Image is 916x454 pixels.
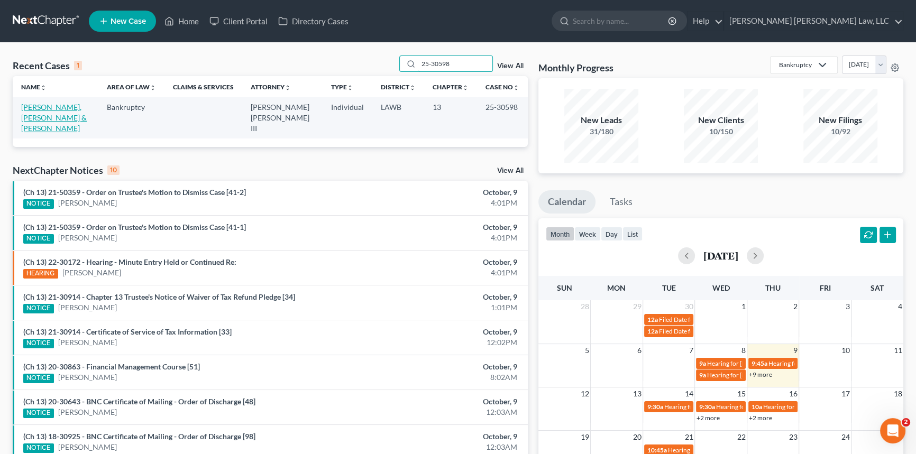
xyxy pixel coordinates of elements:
span: Hearing for [PERSON_NAME] [707,359,790,367]
div: 4:01PM [360,233,517,243]
a: [PERSON_NAME] [58,198,117,208]
h2: [DATE] [703,250,738,261]
span: 12 [580,387,590,400]
a: Attorneyunfold_more [251,83,291,91]
span: 9:30a [699,403,715,411]
span: 9:45a [752,359,767,367]
span: 9a [699,371,706,379]
a: Area of Lawunfold_more [107,83,156,91]
td: Bankruptcy [98,97,164,138]
span: 9 [792,344,799,357]
div: 12:03AM [360,407,517,418]
div: NOTICE [23,374,54,383]
div: NOTICE [23,409,54,418]
a: [PERSON_NAME] [58,407,117,418]
a: [PERSON_NAME] [58,337,117,348]
div: NOTICE [23,199,54,209]
span: New Case [111,17,146,25]
button: day [601,227,622,241]
span: 4 [897,300,903,313]
a: Districtunfold_more [381,83,416,91]
div: NextChapter Notices [13,164,120,177]
a: View All [497,167,524,174]
div: Recent Cases [13,59,82,72]
span: Hearing for [US_STATE] Safety Association of Timbermen - Self I [664,403,838,411]
span: 15 [736,387,747,400]
a: (Ch 13) 21-50359 - Order on Trustee's Motion to Dismiss Case [41-2] [23,188,246,197]
span: 9a [699,359,706,367]
span: 28 [580,300,590,313]
span: Filed Date for [PERSON_NAME] [659,316,747,323]
button: list [622,227,643,241]
div: October, 9 [360,362,517,372]
a: [PERSON_NAME] [62,267,121,278]
td: [PERSON_NAME] [PERSON_NAME] III [242,97,323,138]
span: 29 [632,300,643,313]
span: 11 [893,344,903,357]
input: Search by name... [573,11,670,31]
i: unfold_more [513,85,519,91]
a: +2 more [749,414,772,422]
span: Sat [871,283,884,292]
a: Tasks [600,190,642,214]
div: October, 9 [360,257,517,267]
button: month [546,227,574,241]
span: Wed [712,283,729,292]
span: 12a [647,327,658,335]
i: unfold_more [285,85,291,91]
div: 31/180 [564,126,638,137]
span: Hearing for [PERSON_NAME] [668,446,750,454]
div: October, 9 [360,187,517,198]
div: 12:02PM [360,337,517,348]
div: New Filings [803,114,877,126]
div: October, 9 [360,292,517,302]
span: 22 [736,431,747,443]
a: Directory Cases [273,12,354,31]
a: Case Nounfold_more [486,83,519,91]
div: October, 9 [360,431,517,442]
div: 10 [107,165,120,175]
span: 19 [580,431,590,443]
div: 4:01PM [360,267,517,278]
a: +2 more [697,414,720,422]
span: 20 [632,431,643,443]
th: Claims & Services [164,76,242,97]
span: Filed Date for [PERSON_NAME] [659,327,747,335]
i: unfold_more [40,85,47,91]
span: 10:45a [647,446,667,454]
span: 2 [792,300,799,313]
span: 8 [740,344,747,357]
a: Nameunfold_more [21,83,47,91]
span: 30 [684,300,694,313]
div: 1:01PM [360,302,517,313]
i: unfold_more [462,85,469,91]
span: 6 [636,344,643,357]
div: HEARING [23,269,58,279]
i: unfold_more [347,85,353,91]
a: Calendar [538,190,596,214]
a: View All [497,62,524,70]
span: 2 [902,418,910,427]
div: October, 9 [360,327,517,337]
td: 13 [424,97,477,138]
span: 21 [684,431,694,443]
a: (Ch 13) 21-50359 - Order on Trustee's Motion to Dismiss Case [41-1] [23,223,246,231]
h3: Monthly Progress [538,61,613,74]
div: October, 9 [360,222,517,233]
a: (Ch 13) 20-30643 - BNC Certificate of Mailing - Order of Discharge [48] [23,397,255,406]
span: Hearing for [PERSON_NAME] [768,359,851,367]
span: 23 [788,431,799,443]
div: 10/92 [803,126,877,137]
span: 5 [584,344,590,357]
span: 12a [647,316,658,323]
span: Hearing for [US_STATE] Safety Association of Timbermen - Self I [716,403,890,411]
div: NOTICE [23,339,54,348]
div: 1 [74,61,82,70]
span: 13 [632,387,643,400]
span: Tue [662,283,675,292]
a: Client Portal [204,12,273,31]
span: 16 [788,387,799,400]
i: unfold_more [150,85,156,91]
div: New Leads [564,114,638,126]
a: (Ch 13) 21-30914 - Chapter 13 Trustee's Notice of Waiver of Tax Refund Pledge [34] [23,292,295,301]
